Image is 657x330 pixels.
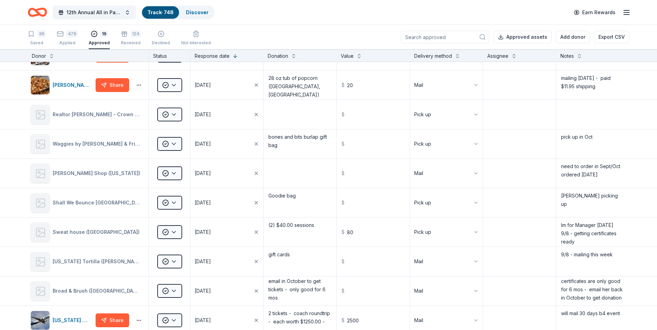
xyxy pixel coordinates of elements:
[31,76,50,94] img: Image for Johnson's Popcorn
[264,218,336,246] textarea: (2) $40.00 sessions
[53,169,143,177] div: [PERSON_NAME] Shop ([US_STATE])
[32,52,46,60] div: Donor
[96,313,129,327] button: Share
[152,40,170,46] div: Declined
[96,78,129,92] button: Share
[557,189,629,217] textarea: [PERSON_NAME] picking up
[28,40,46,46] div: Saved
[57,40,78,46] div: Applied
[53,140,143,148] div: Waggies by [PERSON_NAME] & Friends ([GEOGRAPHIC_DATA])
[100,30,108,37] div: 19
[53,316,93,324] div: [US_STATE] Airlines
[190,218,263,247] button: [DATE]
[195,110,211,119] div: [DATE]
[264,277,336,305] textarea: email in October to get tickets - only good for 6 mos
[121,28,141,49] button: 124Received
[190,71,263,100] button: [DATE]
[195,228,211,236] div: [DATE]
[190,188,263,217] button: [DATE]
[195,169,211,177] div: [DATE]
[190,100,263,129] button: [DATE]
[66,8,122,17] span: 12th Annual All in Paddle Raffle
[557,130,629,158] textarea: pick up in Oct
[57,28,78,49] button: 479Applied
[28,28,46,49] button: 36Saved
[195,140,211,148] div: [DATE]
[121,40,141,46] div: Received
[594,31,629,43] button: Export CSV
[556,31,590,43] button: Add donor
[28,4,47,20] a: Home
[152,28,170,49] button: Declined
[53,6,136,19] button: 12th Annual All in Paddle Raffle
[560,52,574,60] div: Notes
[89,28,110,49] button: 19Approved
[557,159,629,187] textarea: need to order in Sept/Oct ordered [DATE]
[181,40,211,46] div: Not interested
[131,30,141,37] div: 124
[557,218,629,246] textarea: lm for Manager [DATE] 9/8 - getting certificates ready
[141,6,215,19] button: Track· 748Discover
[557,248,629,275] textarea: 9/8 - mailing this week
[195,257,211,266] div: [DATE]
[557,71,629,99] textarea: mailing [DATE] - paid $11.95 shipping
[30,75,93,95] button: Image for Johnson's Popcorn[PERSON_NAME] Popcorn
[195,316,211,324] div: [DATE]
[264,189,336,217] textarea: Goodie bag
[341,52,354,60] div: Value
[149,49,190,62] div: Status
[195,52,230,60] div: Response date
[190,129,263,158] button: [DATE]
[414,52,452,60] div: Delivery method
[53,257,143,266] div: [US_STATE] Tortilla ([PERSON_NAME][GEOGRAPHIC_DATA][PERSON_NAME])
[53,110,143,119] div: Realtor [PERSON_NAME] - Crown Homes Real Estate
[30,311,93,330] button: Image for Alaska Airlines[US_STATE] Airlines
[53,199,143,207] div: Shall We Bounce [GEOGRAPHIC_DATA] ([GEOGRAPHIC_DATA], [GEOGRAPHIC_DATA])
[401,31,489,43] input: Search approved
[89,40,110,46] div: Approved
[190,159,263,188] button: [DATE]
[264,71,336,99] textarea: 28 oz tub of popcorn ([GEOGRAPHIC_DATA], [GEOGRAPHIC_DATA])
[53,287,143,295] div: Broad & Brush ([GEOGRAPHIC_DATA])
[570,6,620,19] a: Earn Rewards
[268,52,288,60] div: Donation
[195,287,211,295] div: [DATE]
[190,247,263,276] button: [DATE]
[53,81,93,89] div: [PERSON_NAME] Popcorn
[31,311,50,330] img: Image for Alaska Airlines
[148,9,174,15] a: Track· 748
[53,228,142,236] div: Sweat house ([GEOGRAPHIC_DATA])
[264,130,336,158] textarea: bones and bits burlap gift bag
[181,28,211,49] button: Not interested
[66,30,78,37] div: 479
[190,276,263,305] button: [DATE]
[264,248,336,275] textarea: gift cards
[186,9,208,15] a: Discover
[487,52,508,60] div: Assignee
[494,31,552,43] button: Approved assets
[557,277,629,305] textarea: 4/28 - recv email - certificates are only good for 6 mos - email her back in October to get donation
[195,81,211,89] div: [DATE]
[37,30,46,37] div: 36
[195,199,211,207] div: [DATE]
